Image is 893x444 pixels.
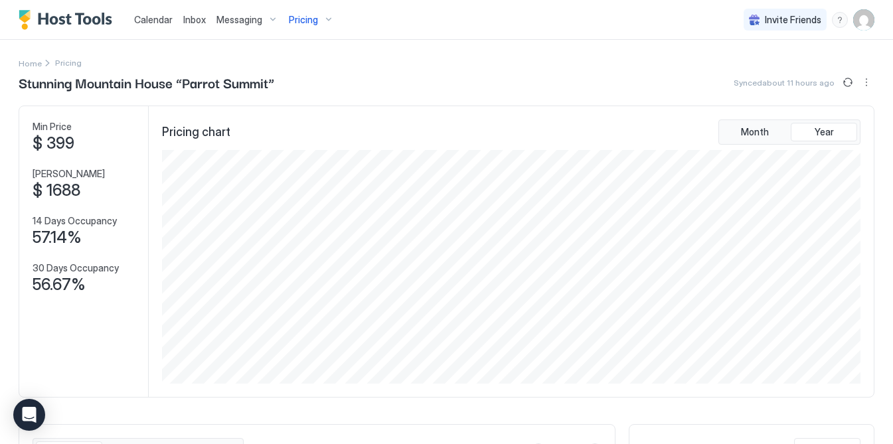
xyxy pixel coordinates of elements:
[19,72,274,92] span: Stunning Mountain House “Parrot Summit”
[858,74,874,90] div: menu
[734,78,835,88] span: Synced about 11 hours ago
[832,12,848,28] div: menu
[19,58,42,68] span: Home
[216,14,262,26] span: Messaging
[33,275,86,295] span: 56.67%
[815,126,834,138] span: Year
[19,56,42,70] div: Breadcrumb
[19,56,42,70] a: Home
[853,9,874,31] div: User profile
[13,399,45,431] div: Open Intercom Messenger
[33,168,105,180] span: [PERSON_NAME]
[183,13,206,27] a: Inbox
[134,13,173,27] a: Calendar
[162,125,230,140] span: Pricing chart
[55,58,82,68] span: Breadcrumb
[33,215,117,227] span: 14 Days Occupancy
[765,14,821,26] span: Invite Friends
[33,228,82,248] span: 57.14%
[722,123,788,141] button: Month
[33,262,119,274] span: 30 Days Occupancy
[791,123,857,141] button: Year
[33,133,74,153] span: $ 399
[718,119,860,145] div: tab-group
[33,181,80,200] span: $ 1688
[289,14,318,26] span: Pricing
[33,121,72,133] span: Min Price
[840,74,856,90] button: Sync prices
[183,14,206,25] span: Inbox
[741,126,769,138] span: Month
[134,14,173,25] span: Calendar
[858,74,874,90] button: More options
[19,10,118,30] a: Host Tools Logo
